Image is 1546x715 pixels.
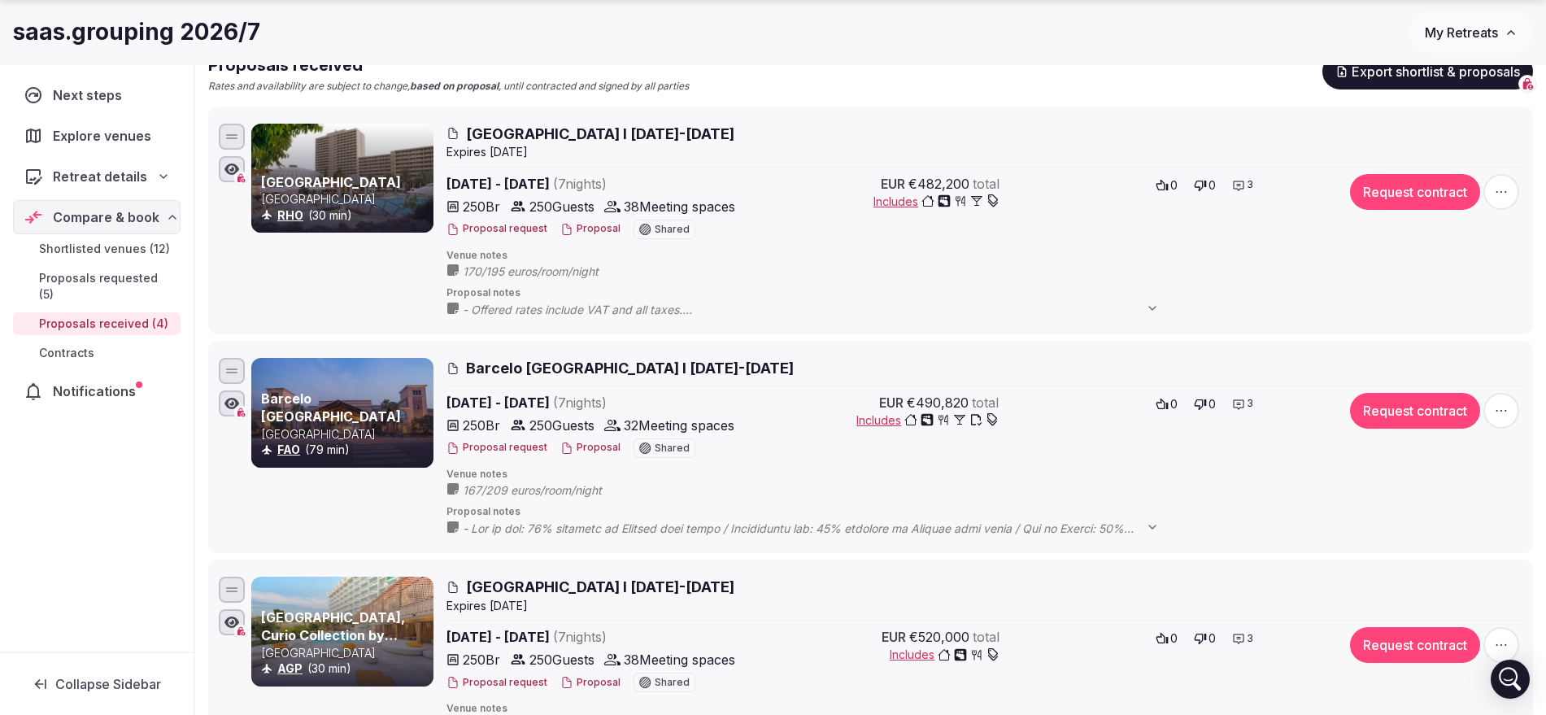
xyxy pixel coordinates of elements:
span: 38 Meeting spaces [624,650,735,669]
span: ( 7 night s ) [553,395,607,411]
span: - Offered rates include VAT and all taxes. - Meeting and breakout rooms: During set up and disman... [463,302,1175,318]
span: Venue notes [446,468,1522,482]
span: 170/195 euros/room/night [463,264,631,280]
button: Request contract [1350,393,1480,429]
span: 0 [1208,630,1216,647]
button: Includes [873,194,999,210]
span: [DATE] - [DATE] [446,393,734,412]
a: Next steps [13,78,181,112]
span: Collapse Sidebar [55,676,161,692]
span: Retreat details [53,167,147,186]
button: My Retreats [1409,12,1533,53]
h1: saas.grouping 2026/7 [13,16,260,48]
button: Collapse Sidebar [13,666,181,702]
span: Shortlisted venues (12) [39,241,170,257]
p: [GEOGRAPHIC_DATA] [261,645,430,661]
span: [DATE] - [DATE] [446,627,735,647]
button: Request contract [1350,174,1480,210]
button: Request contract [1350,627,1480,663]
span: Next steps [53,85,128,105]
button: Proposal request [446,676,547,690]
span: Barcelo [GEOGRAPHIC_DATA] I [DATE]-[DATE] [466,358,794,378]
span: 250 Guests [529,197,594,216]
div: (30 min) [261,207,430,224]
a: Shortlisted venues (12) [13,238,181,260]
span: ( 7 night s ) [553,629,607,645]
span: 0 [1170,630,1178,647]
button: 0 [1189,174,1221,197]
span: 38 Meeting spaces [624,197,735,216]
span: Venue notes [446,249,1522,263]
span: 0 [1208,396,1216,412]
button: Proposal request [446,222,547,236]
span: EUR [882,627,906,647]
span: EUR [879,393,904,412]
span: 32 Meeting spaces [624,416,734,435]
span: 250 Br [463,197,500,216]
button: 0 [1151,393,1182,416]
span: 0 [1170,177,1178,194]
span: Contracts [39,345,94,361]
span: EUR [881,174,905,194]
span: Shared [655,443,690,453]
span: [GEOGRAPHIC_DATA] I [DATE]-[DATE] [466,577,734,597]
button: Includes [856,412,999,429]
div: Expire s [DATE] [446,144,1522,160]
button: 0 [1151,627,1182,650]
button: AGP [277,661,303,677]
span: Shared [655,225,690,234]
button: Proposal [560,441,621,455]
button: Proposal [560,676,621,690]
div: Expire s [DATE] [446,598,1522,614]
div: (79 min) [261,442,430,458]
a: Explore venues [13,119,181,153]
a: Proposals received (4) [13,312,181,335]
span: 3 [1247,178,1253,192]
span: ( 7 night s ) [553,176,607,192]
span: [GEOGRAPHIC_DATA] I [DATE]-[DATE] [466,124,734,144]
h2: Proposals received [208,54,689,76]
span: €482,200 [908,174,969,194]
span: Notifications [53,381,142,401]
div: Open Intercom Messenger [1491,660,1530,699]
button: 0 [1189,393,1221,416]
span: 250 Br [463,416,500,435]
a: [GEOGRAPHIC_DATA], Curio Collection by [PERSON_NAME] [261,609,405,662]
a: Contracts [13,342,181,364]
a: Notifications [13,374,181,408]
span: total [973,174,999,194]
button: Includes [890,647,999,663]
span: 3 [1247,632,1253,646]
button: 0 [1189,627,1221,650]
p: Rates and availability are subject to change, , until contracted and signed by all parties [208,80,689,94]
span: [DATE] - [DATE] [446,174,735,194]
span: 0 [1170,396,1178,412]
button: 0 [1151,174,1182,197]
span: My Retreats [1425,24,1498,41]
span: total [973,627,999,647]
span: 0 [1208,177,1216,194]
span: €490,820 [907,393,969,412]
span: 250 Guests [529,650,594,669]
p: [GEOGRAPHIC_DATA] [261,426,430,443]
span: €520,000 [909,627,969,647]
span: Proposal notes [446,505,1522,519]
button: Proposal [560,222,621,236]
span: Proposals requested (5) [39,270,174,303]
a: [GEOGRAPHIC_DATA] [261,174,401,190]
strong: based on proposal [410,80,499,92]
div: (30 min) [261,661,430,677]
span: Shared [655,678,690,687]
span: Proposals received (4) [39,316,168,332]
span: total [972,393,999,412]
button: Proposal request [446,441,547,455]
span: 3 [1247,397,1253,411]
span: Compare & book [53,207,159,227]
button: FAO [277,442,300,458]
span: 167/209 euros/room/night [463,482,634,499]
a: FAO [277,443,300,456]
button: Export shortlist & proposals [1322,54,1533,89]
